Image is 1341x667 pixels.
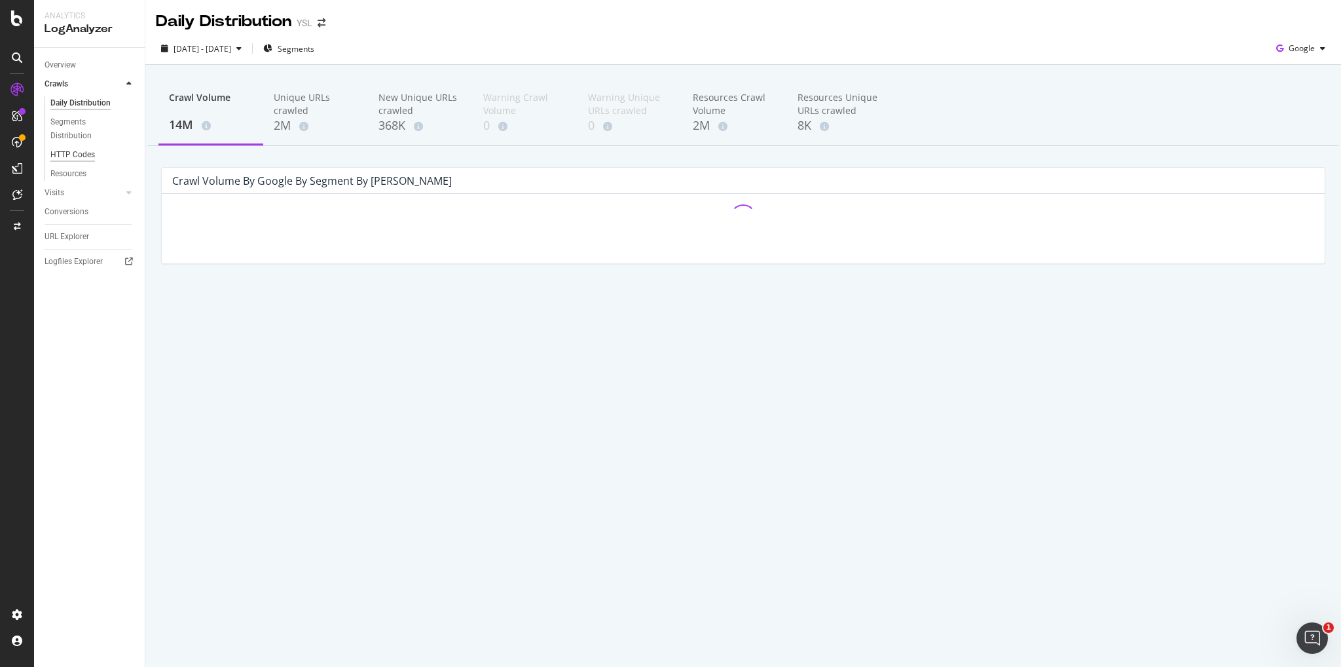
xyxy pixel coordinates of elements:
[483,91,567,117] div: Warning Crawl Volume
[45,58,76,72] div: Overview
[1296,622,1328,654] iframe: Intercom live chat
[50,167,86,181] div: Resources
[172,174,452,187] div: Crawl Volume by google by Segment by [PERSON_NAME]
[278,43,314,54] span: Segments
[45,230,136,244] a: URL Explorer
[588,91,672,117] div: Warning Unique URLs crawled
[45,77,68,91] div: Crawls
[156,10,291,33] div: Daily Distribution
[50,96,111,110] div: Daily Distribution
[318,18,325,28] div: arrow-right-arrow-left
[45,186,122,200] a: Visits
[693,117,777,134] div: 2M
[45,58,136,72] a: Overview
[798,117,881,134] div: 8K
[169,91,253,116] div: Crawl Volume
[1323,622,1334,633] span: 1
[50,167,136,181] a: Resources
[45,22,134,37] div: LogAnalyzer
[274,117,358,134] div: 2M
[50,148,95,162] div: HTTP Codes
[45,205,88,219] div: Conversions
[50,115,123,143] div: Segments Distribution
[45,255,136,269] a: Logfiles Explorer
[50,96,136,110] a: Daily Distribution
[798,91,881,117] div: Resources Unique URLs crawled
[50,115,136,143] a: Segments Distribution
[588,117,672,134] div: 0
[45,205,136,219] a: Conversions
[156,38,247,59] button: [DATE] - [DATE]
[378,117,462,134] div: 368K
[169,117,253,134] div: 14M
[45,10,134,22] div: Analytics
[1271,38,1331,59] button: Google
[45,255,103,269] div: Logfiles Explorer
[1289,43,1315,54] span: Google
[297,16,312,29] div: YSL
[378,91,462,117] div: New Unique URLs crawled
[50,148,136,162] a: HTTP Codes
[174,43,231,54] span: [DATE] - [DATE]
[45,77,122,91] a: Crawls
[258,38,320,59] button: Segments
[274,91,358,117] div: Unique URLs crawled
[45,230,89,244] div: URL Explorer
[693,91,777,117] div: Resources Crawl Volume
[483,117,567,134] div: 0
[45,186,64,200] div: Visits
